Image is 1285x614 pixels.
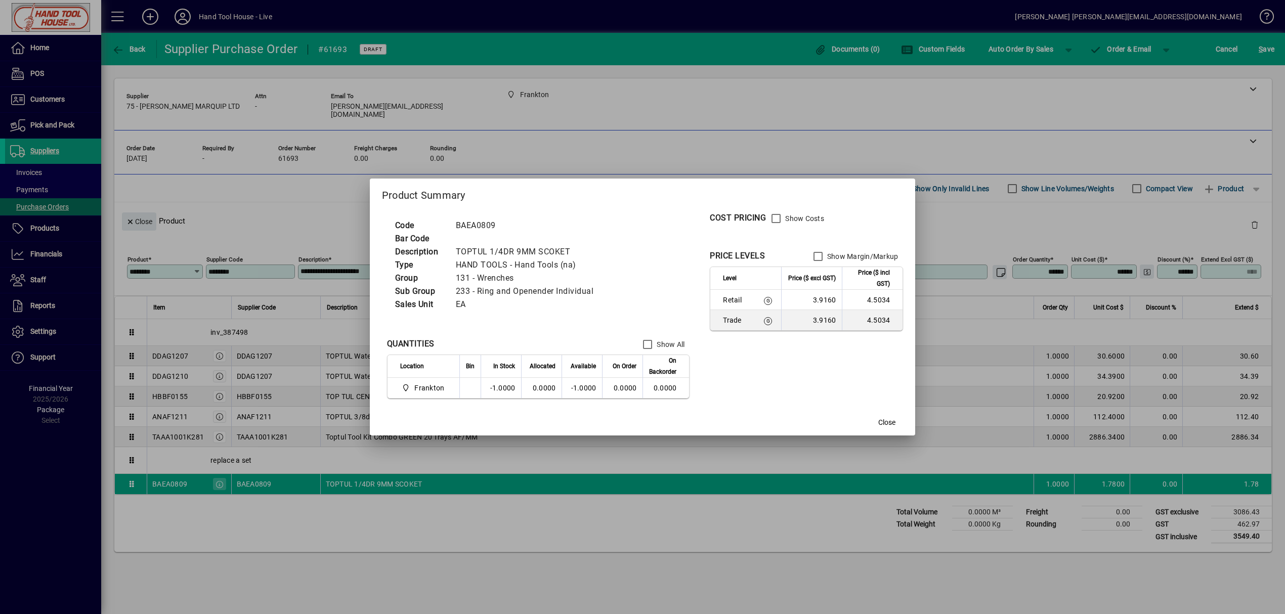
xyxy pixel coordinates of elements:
span: Location [400,361,424,372]
label: Show Costs [783,213,824,224]
td: BAEA0809 [451,219,606,232]
span: Retail [723,295,750,305]
td: -1.0000 [481,378,521,398]
span: Close [878,417,895,428]
div: PRICE LEVELS [710,250,765,262]
span: Trade [723,315,750,325]
td: EA [451,298,606,311]
span: Frankton [414,383,444,393]
td: TOPTUL 1/4DR 9MM SCOKET [451,245,606,258]
h2: Product Summary [370,179,916,208]
span: On Order [613,361,636,372]
td: 233 - Ring and Openender Individual [451,285,606,298]
label: Show Margin/Markup [825,251,898,261]
td: 3.9160 [781,310,842,330]
span: Level [723,273,737,284]
div: QUANTITIES [387,338,435,350]
span: Available [571,361,596,372]
td: Group [390,272,451,285]
div: COST PRICING [710,212,766,224]
td: 0.0000 [642,378,689,398]
td: HAND TOOLS - Hand Tools (na) [451,258,606,272]
td: Bar Code [390,232,451,245]
span: Allocated [530,361,555,372]
span: Price ($ incl GST) [848,267,890,289]
td: Sub Group [390,285,451,298]
td: 0.0000 [521,378,562,398]
span: 0.0000 [614,384,637,392]
td: Description [390,245,451,258]
td: 3.9160 [781,290,842,310]
span: Bin [466,361,475,372]
td: Code [390,219,451,232]
td: 4.5034 [842,290,903,310]
span: Frankton [400,382,449,394]
label: Show All [655,339,684,349]
td: 131 - Wrenches [451,272,606,285]
span: In Stock [493,361,515,372]
td: Type [390,258,451,272]
td: -1.0000 [562,378,602,398]
td: Sales Unit [390,298,451,311]
td: 4.5034 [842,310,903,330]
span: On Backorder [649,355,676,377]
span: Price ($ excl GST) [788,273,836,284]
button: Close [871,413,903,431]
